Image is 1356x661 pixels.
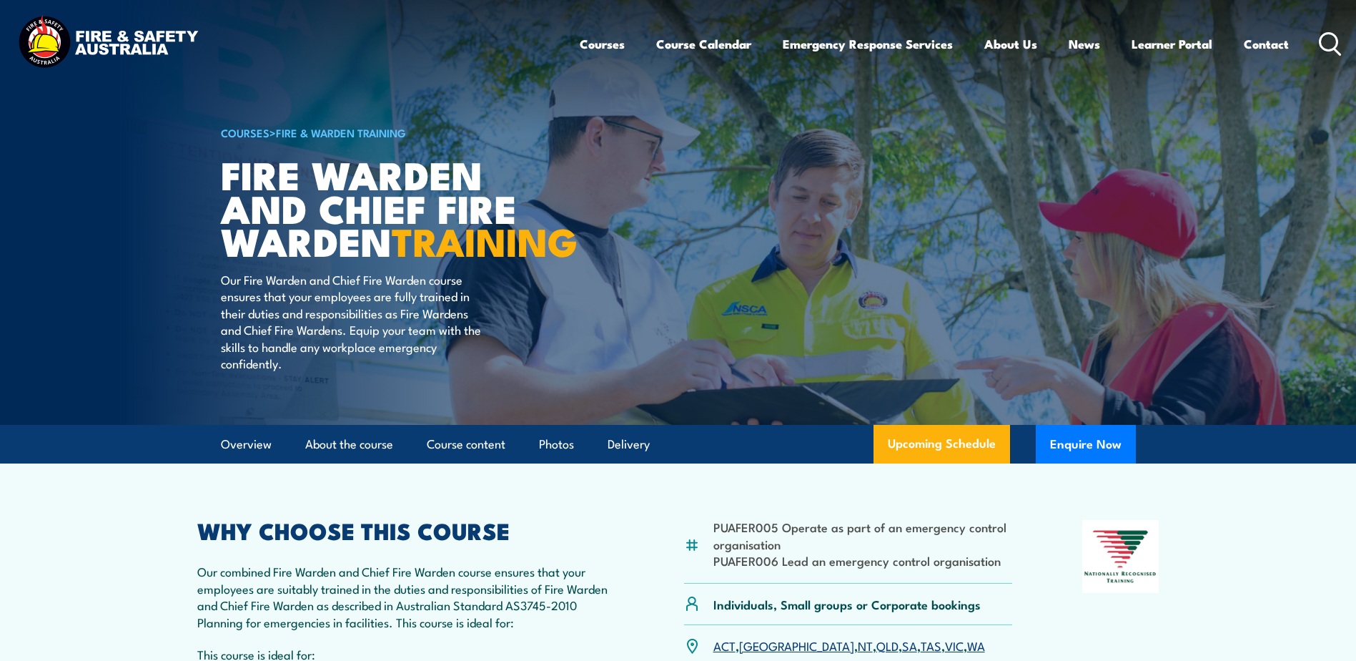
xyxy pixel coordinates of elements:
a: Course content [427,426,505,464]
a: Delivery [608,426,650,464]
a: NT [858,637,873,654]
a: COURSES [221,124,269,140]
a: TAS [921,637,941,654]
button: Enquire Now [1036,425,1136,464]
li: PUAFER005 Operate as part of an emergency control organisation [713,519,1013,552]
a: SA [902,637,917,654]
img: Nationally Recognised Training logo. [1082,520,1159,593]
li: PUAFER006 Lead an emergency control organisation [713,552,1013,569]
a: Overview [221,426,272,464]
h6: > [221,124,574,141]
p: Our Fire Warden and Chief Fire Warden course ensures that your employees are fully trained in the... [221,271,482,371]
a: Emergency Response Services [783,25,953,63]
a: Upcoming Schedule [874,425,1010,464]
a: [GEOGRAPHIC_DATA] [739,637,854,654]
h1: Fire Warden and Chief Fire Warden [221,157,574,258]
a: Course Calendar [656,25,751,63]
a: Courses [580,25,625,63]
a: WA [967,637,985,654]
p: , , , , , , , [713,637,985,654]
h2: WHY CHOOSE THIS COURSE [197,520,615,540]
a: About Us [984,25,1037,63]
p: Individuals, Small groups or Corporate bookings [713,596,981,612]
a: Fire & Warden Training [276,124,406,140]
a: QLD [876,637,899,654]
a: ACT [713,637,736,654]
a: About the course [305,426,393,464]
a: VIC [945,637,964,654]
strong: TRAINING [392,210,578,270]
a: Learner Portal [1132,25,1212,63]
p: Our combined Fire Warden and Chief Fire Warden course ensures that your employees are suitably tr... [197,563,615,630]
a: Contact [1244,25,1289,63]
a: Photos [539,426,574,464]
a: News [1069,25,1100,63]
